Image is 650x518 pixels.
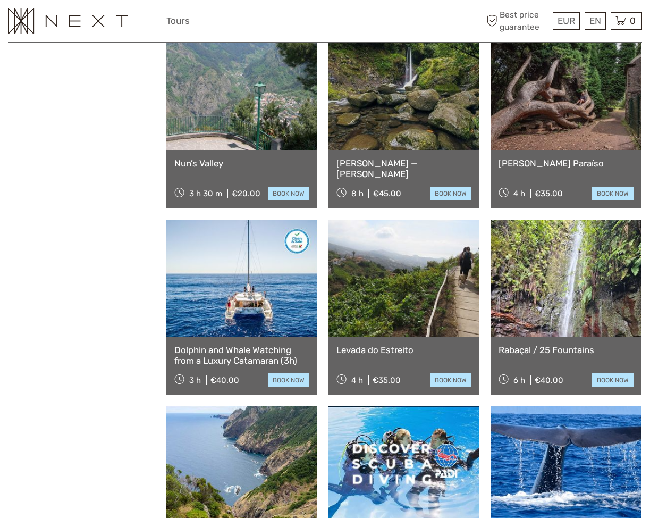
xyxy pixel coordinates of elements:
span: 4 h [351,375,363,385]
a: book now [592,187,634,200]
span: 0 [628,15,637,26]
span: 3 h [189,375,201,385]
div: EN [585,12,606,30]
div: €40.00 [210,375,239,385]
a: [PERSON_NAME] Paraíso [499,158,634,169]
button: Open LiveChat chat widget [122,16,135,29]
p: We're away right now. Please check back later! [15,19,120,27]
div: €35.00 [373,375,401,385]
a: book now [430,187,471,200]
span: EUR [558,15,575,26]
span: Best price guarantee [484,9,550,32]
span: 3 h 30 m [189,189,222,198]
div: €20.00 [232,189,260,198]
a: book now [268,373,309,387]
img: 3282-a978e506-1cde-4c38-be18-ebef36df7ad8_logo_small.png [8,8,128,34]
span: 8 h [351,189,364,198]
a: Nun’s Valley [174,158,309,169]
div: €35.00 [535,189,563,198]
a: [PERSON_NAME] — [PERSON_NAME] [336,158,471,180]
a: Rabaçal / 25 Fountains [499,345,634,355]
a: Tours [166,13,190,29]
a: book now [430,373,471,387]
a: Dolphin and Whale Watching from a Luxury Catamaran (3h) [174,345,309,366]
a: book now [592,373,634,387]
span: 6 h [513,375,525,385]
a: Levada do Estreito [336,345,471,355]
a: book now [268,187,309,200]
span: 4 h [513,189,525,198]
div: €40.00 [535,375,563,385]
div: €45.00 [373,189,401,198]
